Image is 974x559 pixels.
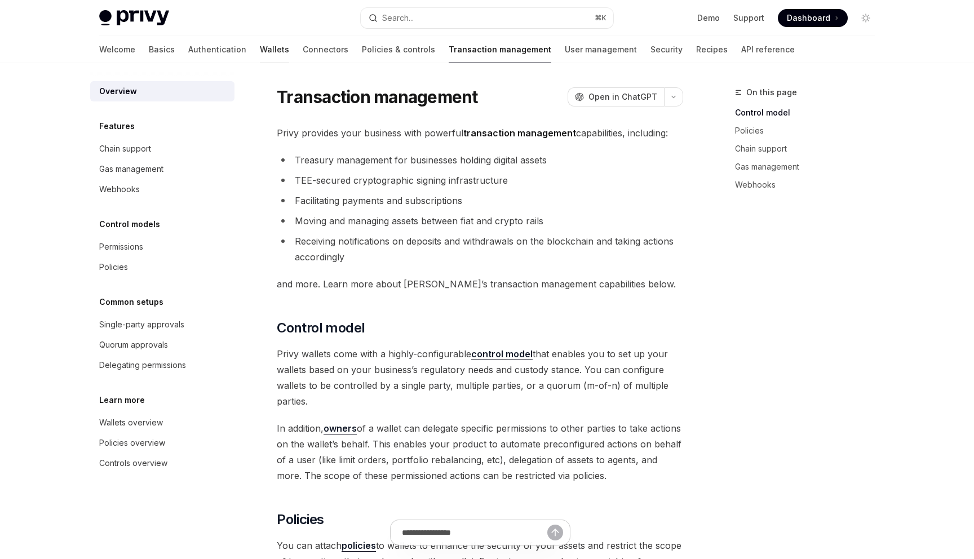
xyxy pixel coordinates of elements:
span: ⌘ K [595,14,606,23]
li: Moving and managing assets between fiat and crypto rails [277,213,683,229]
div: Delegating permissions [99,358,186,372]
a: Connectors [303,36,348,63]
a: Gas management [735,158,884,176]
span: On this page [746,86,797,99]
div: Quorum approvals [99,338,168,352]
a: Control model [735,104,884,122]
a: Policies overview [90,433,234,453]
a: Gas management [90,159,234,179]
a: Wallets overview [90,412,234,433]
strong: transaction management [463,127,576,139]
li: Treasury management for businesses holding digital assets [277,152,683,168]
h5: Features [99,119,135,133]
a: API reference [741,36,795,63]
a: Permissions [90,237,234,257]
a: Support [733,12,764,24]
span: and more. Learn more about [PERSON_NAME]’s transaction management capabilities below. [277,276,683,292]
a: Wallets [260,36,289,63]
button: Send message [547,525,563,540]
div: Policies [99,260,128,274]
a: Controls overview [90,453,234,473]
div: Overview [99,85,137,98]
a: Dashboard [778,9,848,27]
h5: Control models [99,218,160,231]
a: Chain support [735,140,884,158]
div: Gas management [99,162,163,176]
a: Basics [149,36,175,63]
a: User management [565,36,637,63]
li: Facilitating payments and subscriptions [277,193,683,208]
div: Permissions [99,240,143,254]
a: Transaction management [449,36,551,63]
div: Policies overview [99,436,165,450]
span: Privy wallets come with a highly-configurable that enables you to set up your wallets based on yo... [277,346,683,409]
a: Webhooks [90,179,234,199]
div: Wallets overview [99,416,163,429]
a: owners [324,423,357,434]
span: Policies [277,511,324,529]
li: Receiving notifications on deposits and withdrawals on the blockchain and taking actions accordingly [277,233,683,265]
a: Policies [735,122,884,140]
h1: Transaction management [277,87,478,107]
div: Search... [382,11,414,25]
a: Demo [697,12,720,24]
li: TEE-secured cryptographic signing infrastructure [277,172,683,188]
a: Quorum approvals [90,335,234,355]
h5: Learn more [99,393,145,407]
span: Open in ChatGPT [588,91,657,103]
div: Chain support [99,142,151,156]
a: Policies & controls [362,36,435,63]
button: Open in ChatGPT [568,87,664,107]
button: Toggle dark mode [857,9,875,27]
a: control model [471,348,533,360]
a: Recipes [696,36,728,63]
a: Authentication [188,36,246,63]
span: In addition, of a wallet can delegate specific permissions to other parties to take actions on th... [277,420,683,483]
img: light logo [99,10,169,26]
span: Control model [277,319,365,337]
div: Webhooks [99,183,140,196]
a: Welcome [99,36,135,63]
a: Overview [90,81,234,101]
a: Delegating permissions [90,355,234,375]
h5: Common setups [99,295,163,309]
a: Chain support [90,139,234,159]
a: Security [650,36,683,63]
div: Single-party approvals [99,318,184,331]
span: Dashboard [787,12,830,24]
a: Single-party approvals [90,314,234,335]
div: Controls overview [99,456,167,470]
a: Policies [90,257,234,277]
span: Privy provides your business with powerful capabilities, including: [277,125,683,141]
button: Search...⌘K [361,8,613,28]
a: Webhooks [735,176,884,194]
